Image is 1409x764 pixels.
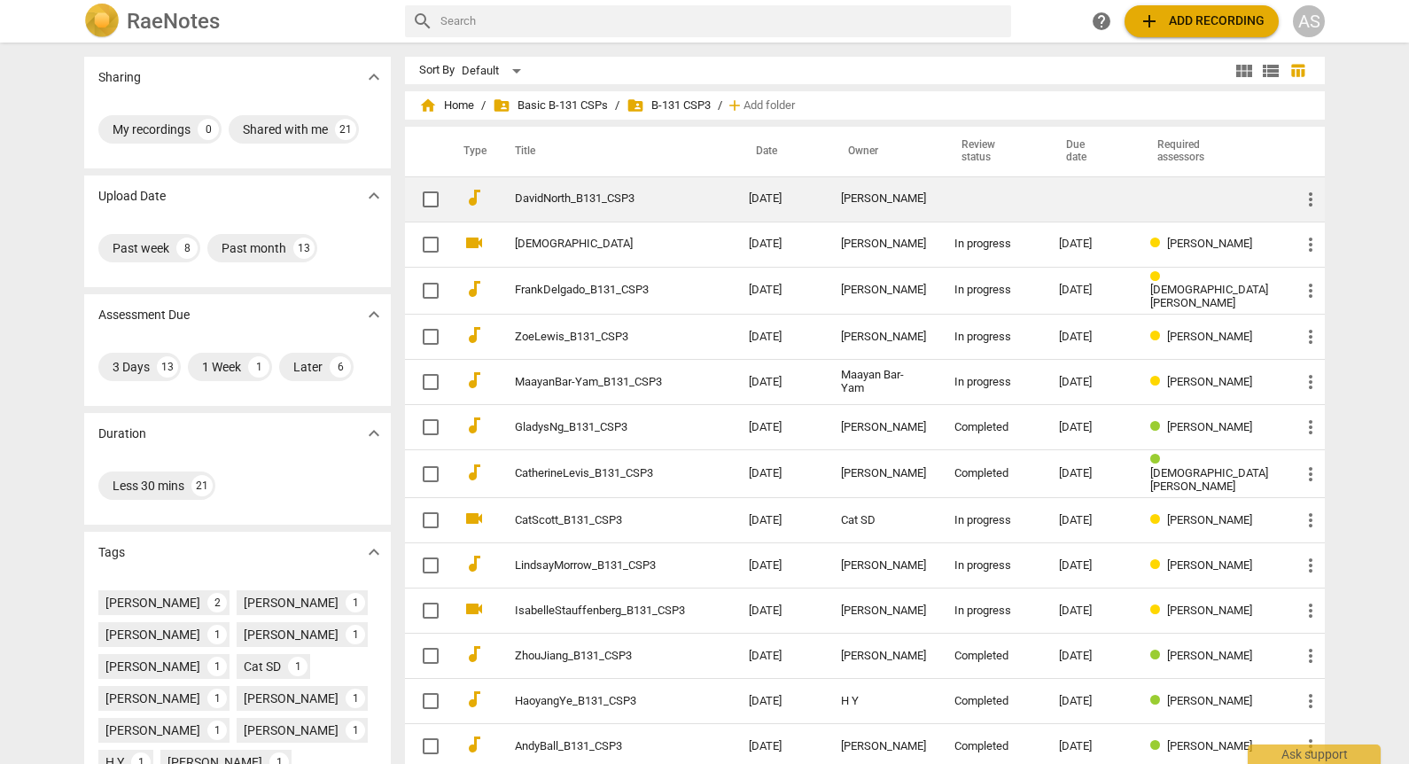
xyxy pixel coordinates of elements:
[1125,5,1279,37] button: Upload
[743,99,795,113] span: Add folder
[841,695,926,708] div: H Y
[346,625,365,644] div: 1
[363,66,385,88] span: expand_more
[1167,739,1252,752] span: [PERSON_NAME]
[735,679,827,724] td: [DATE]
[462,57,527,85] div: Default
[1167,330,1252,343] span: [PERSON_NAME]
[1167,420,1252,433] span: [PERSON_NAME]
[1150,558,1167,572] span: Review status: in progress
[98,543,125,562] p: Tags
[105,658,200,675] div: [PERSON_NAME]
[207,625,227,644] div: 1
[463,553,485,574] span: audiotrack
[841,559,926,573] div: [PERSON_NAME]
[419,97,437,114] span: home
[463,508,485,529] span: videocam
[419,97,474,114] span: Home
[954,559,1031,573] div: In progress
[463,187,485,208] span: audiotrack
[1167,558,1252,572] span: [PERSON_NAME]
[627,97,711,114] span: B-131 CSP3
[176,238,198,259] div: 8
[1150,270,1167,284] span: Review status: in progress
[1139,11,1160,32] span: add
[735,267,827,315] td: [DATE]
[1150,283,1268,309] span: [DEMOGRAPHIC_DATA][PERSON_NAME]
[198,119,219,140] div: 0
[515,650,685,663] a: ZhouJiang_B131_CSP3
[954,740,1031,753] div: Completed
[954,284,1031,297] div: In progress
[463,370,485,391] span: audiotrack
[127,9,220,34] h2: RaeNotes
[363,423,385,444] span: expand_more
[98,68,141,87] p: Sharing
[954,376,1031,389] div: In progress
[84,4,120,39] img: Logo
[515,421,685,434] a: GladysNg_B131_CSP3
[1059,604,1122,618] div: [DATE]
[1086,5,1117,37] a: Help
[244,721,339,739] div: [PERSON_NAME]
[463,232,485,253] span: videocam
[363,542,385,563] span: expand_more
[248,356,269,378] div: 1
[1091,11,1112,32] span: help
[346,593,365,612] div: 1
[954,421,1031,434] div: Completed
[735,315,827,360] td: [DATE]
[1300,510,1321,531] span: more_vert
[288,657,307,676] div: 1
[207,689,227,708] div: 1
[718,99,722,113] span: /
[515,740,685,753] a: AndyBall_B131_CSP3
[1167,694,1252,707] span: [PERSON_NAME]
[1293,5,1325,37] button: AS
[243,121,328,138] div: Shared with me
[735,498,827,543] td: [DATE]
[222,239,286,257] div: Past month
[627,97,644,114] span: folder_shared
[1289,62,1306,79] span: table_chart
[293,358,323,376] div: Later
[1300,371,1321,393] span: more_vert
[330,356,351,378] div: 6
[105,626,200,643] div: [PERSON_NAME]
[841,514,926,527] div: Cat SD
[1059,559,1122,573] div: [DATE]
[1167,375,1252,388] span: [PERSON_NAME]
[463,324,485,346] span: audiotrack
[1059,238,1122,251] div: [DATE]
[1059,467,1122,480] div: [DATE]
[1167,513,1252,526] span: [PERSON_NAME]
[1150,649,1167,662] span: Review status: completed
[440,7,1004,35] input: Search
[361,183,387,209] button: Show more
[98,425,146,443] p: Duration
[105,594,200,612] div: [PERSON_NAME]
[207,721,227,740] div: 1
[726,97,743,114] span: add
[363,185,385,207] span: expand_more
[735,543,827,589] td: [DATE]
[493,97,608,114] span: Basic B-131 CSPs
[1300,736,1321,757] span: more_vert
[954,695,1031,708] div: Completed
[1059,421,1122,434] div: [DATE]
[419,64,455,77] div: Sort By
[361,64,387,90] button: Show more
[449,127,494,176] th: Type
[954,467,1031,480] div: Completed
[113,121,191,138] div: My recordings
[463,689,485,710] span: audiotrack
[1300,555,1321,576] span: more_vert
[1059,695,1122,708] div: [DATE]
[1045,127,1136,176] th: Due date
[105,721,200,739] div: [PERSON_NAME]
[1136,127,1286,176] th: Required assessors
[1300,600,1321,621] span: more_vert
[515,467,685,480] a: CatherineLevis_B131_CSP3
[1150,375,1167,388] span: Review status: in progress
